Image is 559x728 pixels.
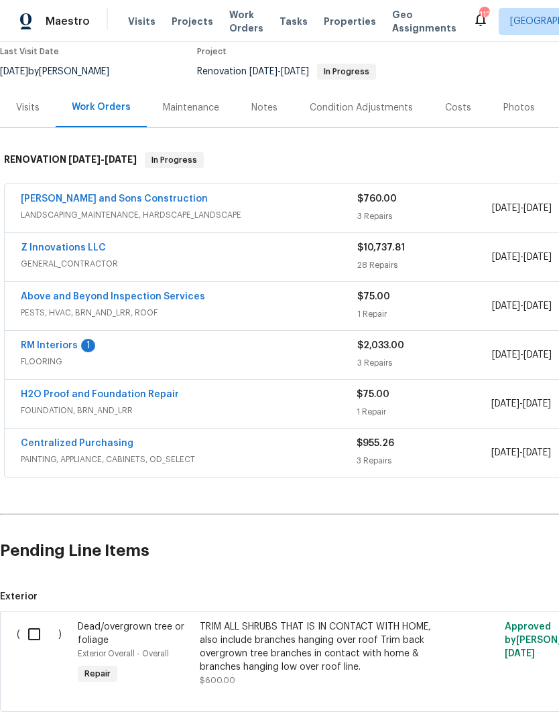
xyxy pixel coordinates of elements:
[523,252,552,262] span: [DATE]
[4,152,137,168] h6: RENOVATION
[249,67,309,76] span: -
[21,341,78,350] a: RM Interiors
[21,194,208,204] a: [PERSON_NAME] and Sons Construction
[491,448,519,457] span: [DATE]
[81,339,95,352] div: 1
[491,399,519,409] span: [DATE]
[279,17,308,26] span: Tasks
[105,155,137,164] span: [DATE]
[163,101,219,115] div: Maintenance
[172,15,213,28] span: Projects
[78,650,169,658] span: Exterior Overall - Overall
[492,350,520,360] span: [DATE]
[492,250,552,264] span: -
[503,101,535,115] div: Photos
[21,453,357,466] span: PAINTING, APPLIANCE, CABINETS, OD_SELECT
[357,405,491,419] div: 1 Repair
[310,101,413,115] div: Condition Adjustments
[13,616,74,691] div: ( )
[197,48,227,56] span: Project
[21,355,357,368] span: FLOORING
[72,100,131,114] div: Work Orders
[392,8,456,35] span: Geo Assignments
[357,341,404,350] span: $2,033.00
[281,67,309,76] span: [DATE]
[523,448,551,457] span: [DATE]
[249,67,277,76] span: [DATE]
[492,204,520,213] span: [DATE]
[505,649,535,658] span: [DATE]
[357,307,492,321] div: 1 Repair
[357,390,389,399] span: $75.00
[523,350,552,360] span: [DATE]
[357,194,397,204] span: $760.00
[357,259,492,272] div: 28 Repairs
[357,292,390,301] span: $75.00
[200,620,436,674] div: TRIM ALL SHRUBS THAT IS IN CONTACT WITH HOME, also include branches hanging over roof Trim back o...
[68,155,137,164] span: -
[492,299,552,313] span: -
[357,356,492,370] div: 3 Repairs
[523,204,552,213] span: [DATE]
[318,68,375,76] span: In Progress
[251,101,277,115] div: Notes
[21,306,357,319] span: PESTS, HVAC, BRN_AND_LRR, ROOF
[445,101,471,115] div: Costs
[357,454,491,467] div: 3 Repairs
[128,15,156,28] span: Visits
[21,243,106,252] a: Z Innovations LLC
[357,243,405,252] span: $10,737.81
[229,8,263,35] span: Work Orders
[491,397,551,411] span: -
[78,622,184,645] span: Dead/overgrown tree or foliage
[21,390,179,399] a: H2O Proof and Foundation Repair
[68,155,101,164] span: [DATE]
[21,257,357,271] span: GENERAL_CONTRACTOR
[492,348,552,362] span: -
[146,153,202,167] span: In Progress
[357,210,492,223] div: 3 Repairs
[16,101,40,115] div: Visits
[491,446,551,459] span: -
[523,301,552,311] span: [DATE]
[79,667,116,680] span: Repair
[21,292,205,301] a: Above and Beyond Inspection Services
[479,8,489,21] div: 112
[200,676,235,684] span: $600.00
[21,208,357,222] span: LANDSCAPING_MAINTENANCE, HARDSCAPE_LANDSCAPE
[492,252,520,262] span: [DATE]
[46,15,90,28] span: Maestro
[492,202,552,215] span: -
[324,15,376,28] span: Properties
[492,301,520,311] span: [DATE]
[21,404,357,417] span: FOUNDATION, BRN_AND_LRR
[21,439,133,448] a: Centralized Purchasing
[357,439,394,448] span: $955.26
[197,67,376,76] span: Renovation
[523,399,551,409] span: [DATE]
